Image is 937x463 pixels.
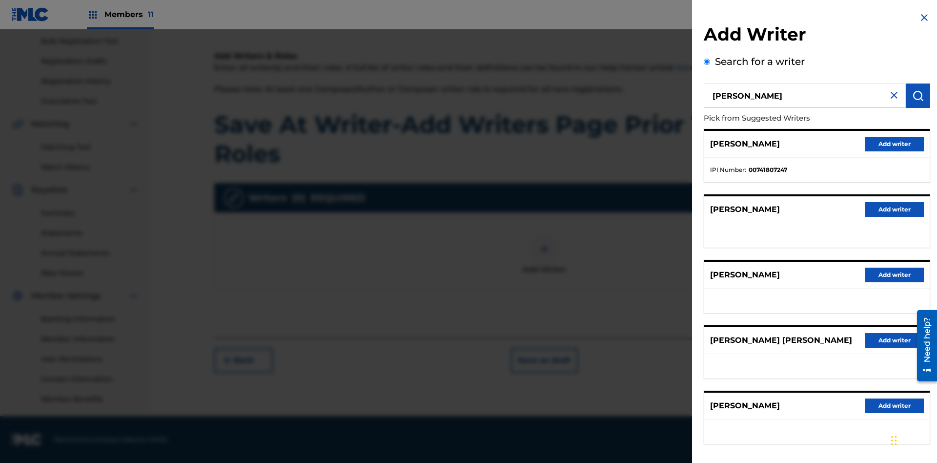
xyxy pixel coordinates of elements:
span: 11 [148,10,154,19]
button: Add writer [865,137,924,151]
p: Pick from Suggested Writers [704,108,875,129]
h2: Add Writer [704,23,930,48]
iframe: Chat Widget [888,416,937,463]
input: Search writer's name or IPI Number [704,84,906,108]
button: Add writer [865,399,924,413]
strong: 00741807247 [749,166,787,174]
p: [PERSON_NAME] [PERSON_NAME] [710,335,852,346]
p: [PERSON_NAME] [710,400,780,412]
label: Search for a writer [715,56,805,67]
span: IPI Number : [710,166,746,174]
button: Add writer [865,202,924,217]
img: MLC Logo [12,7,49,21]
p: [PERSON_NAME] [710,269,780,281]
p: [PERSON_NAME] [710,204,780,215]
button: Add writer [865,333,924,348]
div: Drag [891,426,897,455]
img: Top Rightsholders [87,9,99,21]
iframe: Resource Center [910,306,937,386]
img: close [888,89,900,101]
img: Search Works [912,90,924,102]
span: Members [104,9,154,20]
p: [PERSON_NAME] [710,138,780,150]
button: Add writer [865,268,924,282]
